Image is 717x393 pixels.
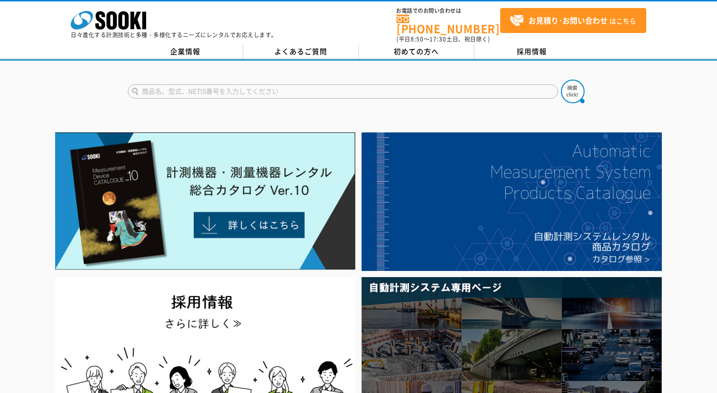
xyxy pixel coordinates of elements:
img: btn_search.png [561,80,585,103]
span: (平日 ～ 土日、祝日除く) [396,35,490,43]
a: よくあるご質問 [243,45,359,59]
a: 企業情報 [128,45,243,59]
span: 8:50 [411,35,424,43]
span: お電話でのお問い合わせは [396,8,500,14]
a: 採用情報 [474,45,590,59]
a: お見積り･お問い合わせはこちら [500,8,646,33]
span: 初めての方へ [394,46,439,57]
a: 初めての方へ [359,45,474,59]
input: 商品名、型式、NETIS番号を入力してください [128,84,558,98]
img: Catalog Ver10 [55,132,355,270]
img: 自動計測システムカタログ [362,132,662,271]
strong: お見積り･お問い合わせ [528,15,608,26]
span: はこちら [510,14,636,28]
a: [PHONE_NUMBER] [396,15,500,34]
p: 日々進化する計測技術と多種・多様化するニーズにレンタルでお応えします。 [71,32,277,38]
span: 17:30 [429,35,446,43]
